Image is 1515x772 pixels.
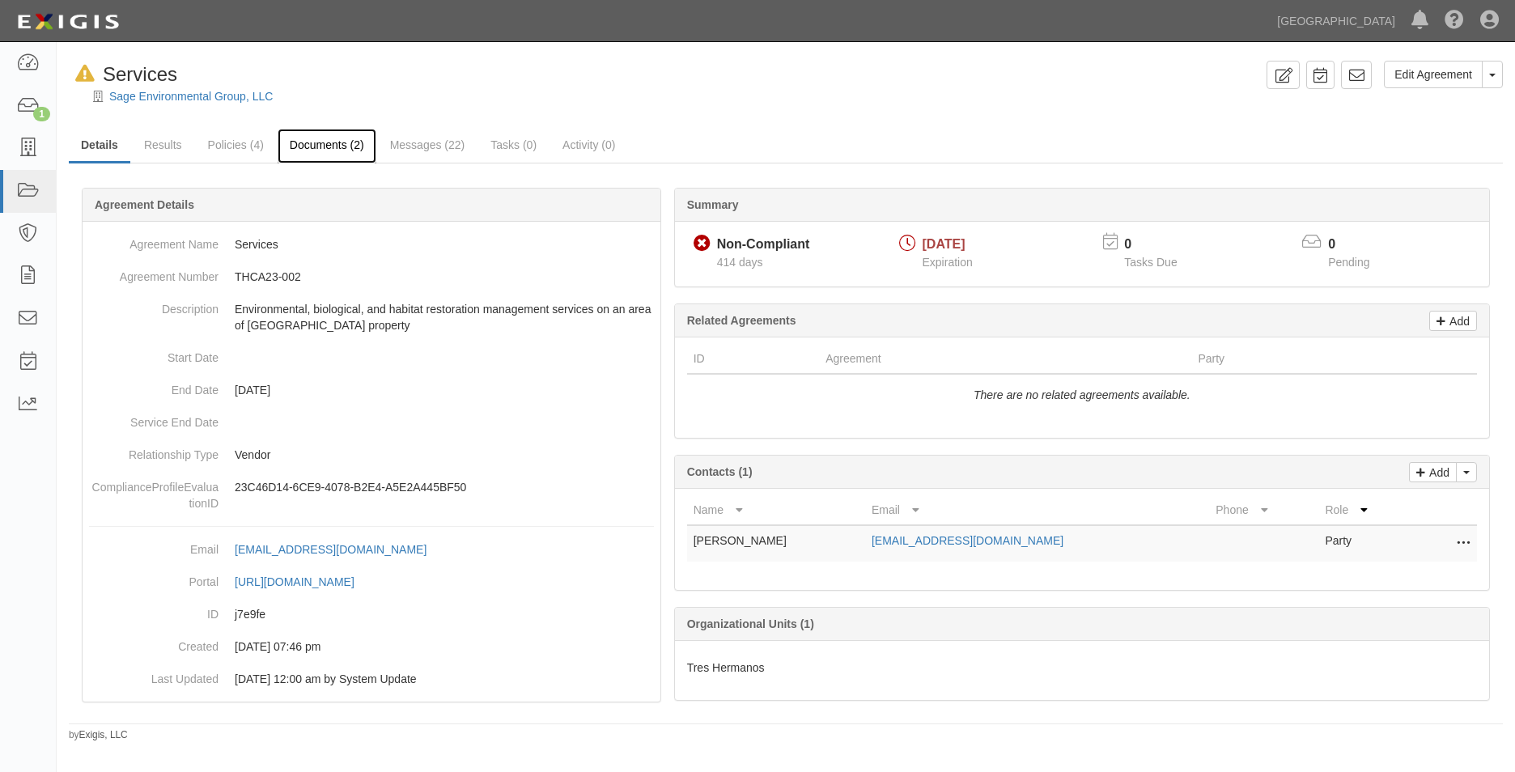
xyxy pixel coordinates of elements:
[687,661,765,674] span: Tres Hermanos
[89,228,654,261] dd: Services
[687,314,796,327] b: Related Agreements
[89,533,219,558] dt: Email
[196,129,276,161] a: Policies (4)
[109,90,273,103] a: Sage Environmental Group, LLC
[89,228,219,252] dt: Agreement Name
[1269,5,1403,37] a: [GEOGRAPHIC_DATA]
[89,439,219,463] dt: Relationship Type
[1124,256,1177,269] span: Tasks Due
[694,235,711,252] i: Non-Compliant
[687,617,814,630] b: Organizational Units (1)
[89,406,219,431] dt: Service End Date
[89,261,219,285] dt: Agreement Number
[1409,462,1457,482] a: Add
[89,598,654,630] dd: j7e9fe
[95,198,194,211] b: Agreement Details
[235,543,444,556] a: [EMAIL_ADDRESS][DOMAIN_NAME]
[235,575,372,588] a: [URL][DOMAIN_NAME]
[1191,344,1406,374] th: Party
[1318,525,1412,562] td: Party
[865,495,1209,525] th: Email
[89,663,654,695] dd: [DATE] 12:00 am by System Update
[89,630,654,663] dd: [DATE] 07:46 pm
[687,198,739,211] b: Summary
[478,129,549,161] a: Tasks (0)
[278,129,376,163] a: Documents (2)
[69,129,130,163] a: Details
[132,129,194,161] a: Results
[79,729,128,740] a: Exigis, LLC
[1124,235,1197,254] p: 0
[687,344,819,374] th: ID
[819,344,1191,374] th: Agreement
[717,235,810,254] div: Non-Compliant
[1384,61,1483,88] a: Edit Agreement
[89,630,219,655] dt: Created
[974,388,1190,401] i: There are no related agreements available.
[923,237,965,251] span: [DATE]
[33,107,50,121] div: 1
[103,63,177,85] span: Services
[89,261,654,293] dd: THCA23-002
[687,495,865,525] th: Name
[12,7,124,36] img: logo-5460c22ac91f19d4615b14bd174203de0afe785f0fc80cf4dbbc73dc1793850b.png
[1328,235,1390,254] p: 0
[872,534,1063,547] a: [EMAIL_ADDRESS][DOMAIN_NAME]
[923,256,973,269] span: Expiration
[69,728,128,742] small: by
[1445,312,1470,330] p: Add
[75,66,95,83] i: In Default since 06/27/2025
[235,301,654,333] p: Environmental, biological, and habitat restoration management services on an area of [GEOGRAPHIC_...
[1445,11,1464,31] i: Help Center - Complianz
[89,293,219,317] dt: Description
[687,525,865,562] td: [PERSON_NAME]
[89,341,219,366] dt: Start Date
[1328,256,1369,269] span: Pending
[89,374,654,406] dd: [DATE]
[235,541,426,558] div: [EMAIL_ADDRESS][DOMAIN_NAME]
[1425,463,1449,481] p: Add
[89,663,219,687] dt: Last Updated
[235,479,654,495] p: 23C46D14-6CE9-4078-B2E4-A5E2A445BF50
[89,598,219,622] dt: ID
[378,129,477,161] a: Messages (22)
[89,566,219,590] dt: Portal
[1429,311,1477,331] a: Add
[1209,495,1318,525] th: Phone
[89,471,219,511] dt: ComplianceProfileEvaluationID
[687,465,753,478] b: Contacts (1)
[717,256,763,269] span: Since 08/06/2024
[550,129,627,161] a: Activity (0)
[1318,495,1412,525] th: Role
[89,439,654,471] dd: Vendor
[69,61,177,88] div: Services
[89,374,219,398] dt: End Date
